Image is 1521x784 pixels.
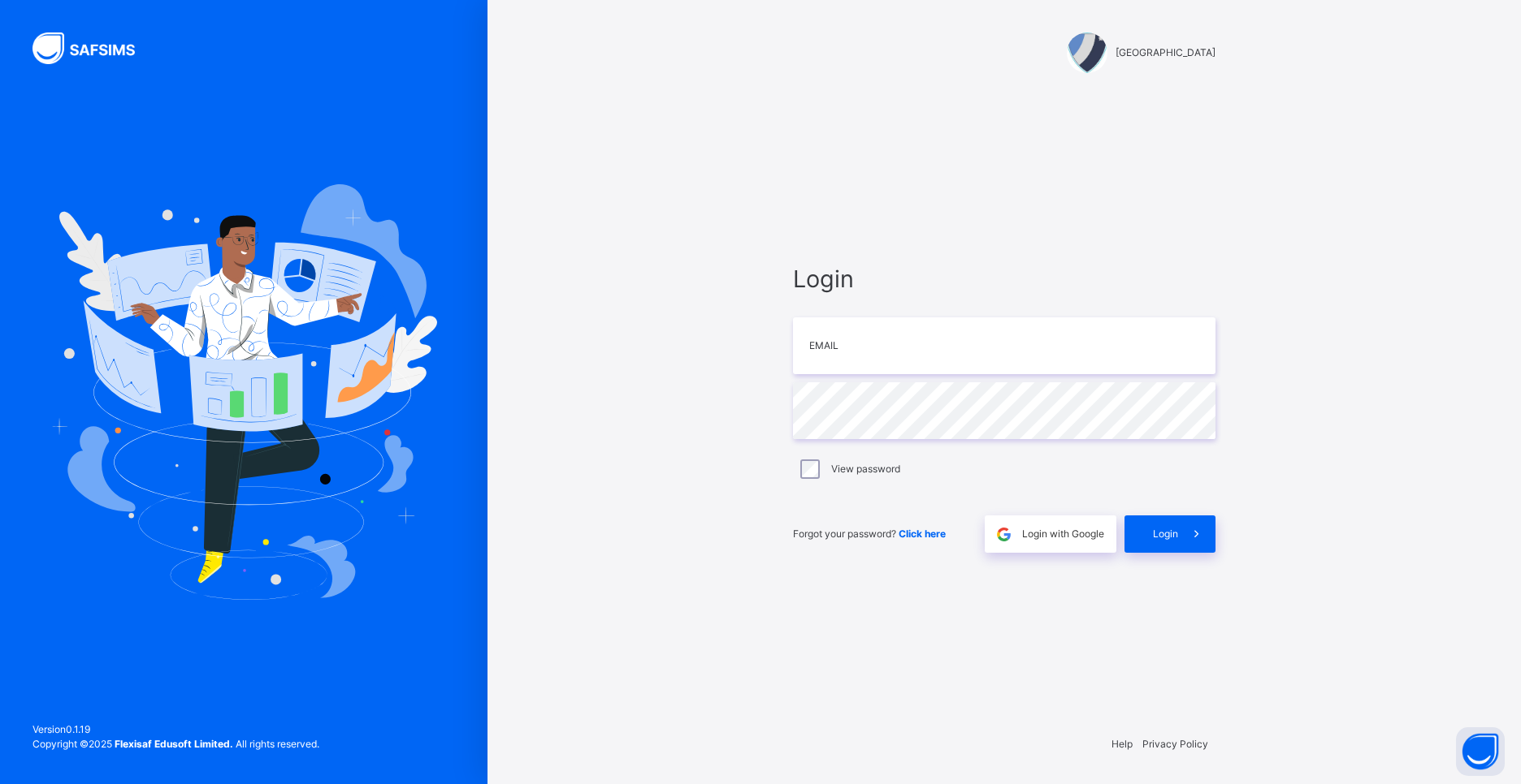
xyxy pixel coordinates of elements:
[32,32,154,64] img: SAFSIMS Logo
[793,528,946,540] span: Forgot your password?
[899,528,946,540] a: Click here
[50,184,437,600] img: Hero Image
[115,738,233,750] strong: Flexisaf Edusoft Limited.
[1116,45,1215,60] span: [GEOGRAPHIC_DATA]
[1022,527,1104,541] span: Login with Google
[1456,727,1505,776] button: Open asap
[1111,738,1133,750] a: Help
[32,738,319,750] span: Copyright © 2025 All rights reserved.
[793,261,1215,296] span: Login
[1142,738,1208,750] a: Privacy Policy
[1153,527,1178,541] span: Login
[32,722,319,737] span: Version 0.1.19
[994,525,1013,544] img: google.396cfc9801f0270233282035f929180a.svg
[831,462,900,476] label: View password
